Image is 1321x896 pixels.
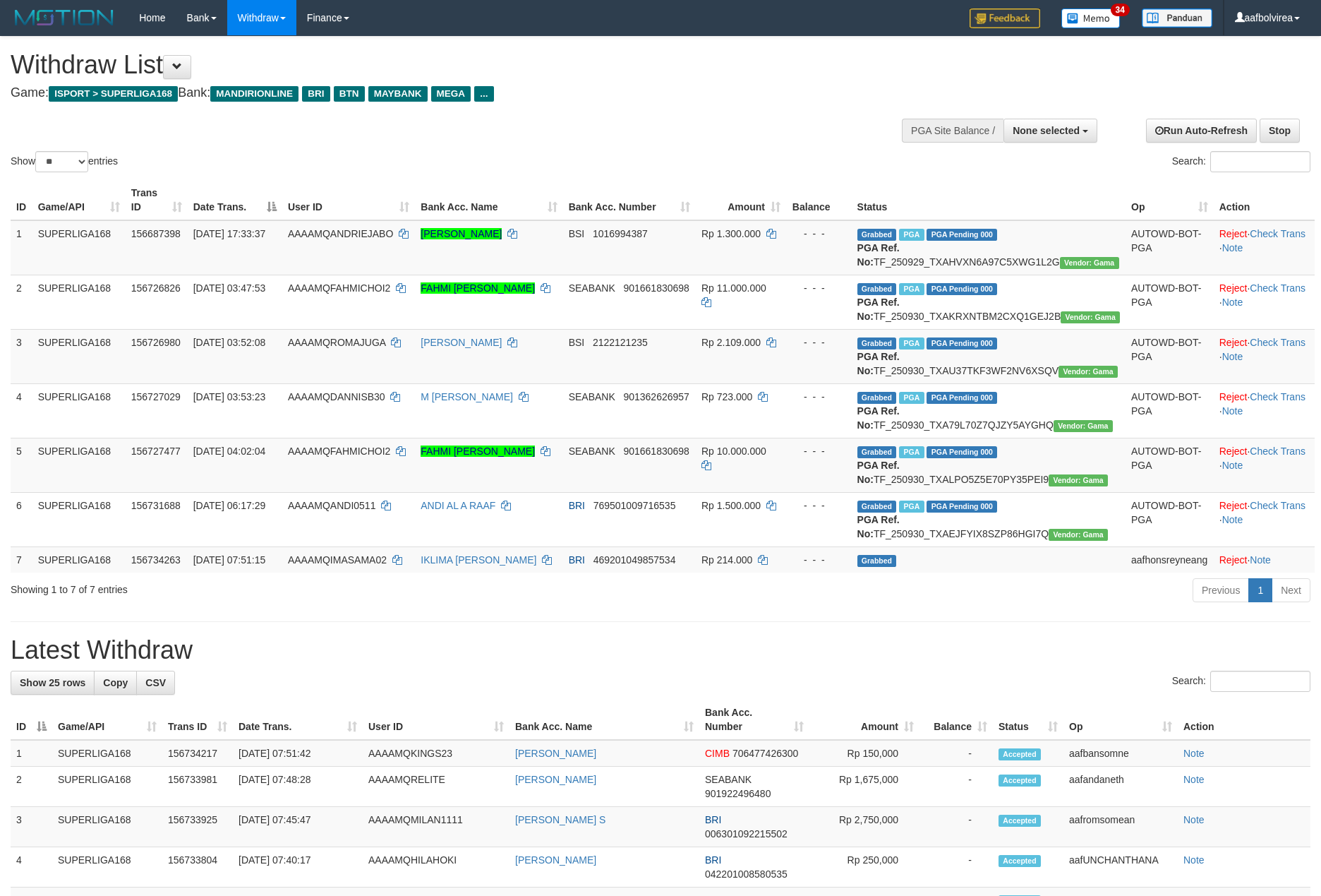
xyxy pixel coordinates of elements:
[131,228,181,239] span: 156687398
[1063,807,1178,847] td: aafromsomean
[792,335,846,350] div: - - -
[1250,337,1305,348] a: Check Trans
[32,180,126,220] th: Game/API: activate to sort column ascending
[188,180,282,220] th: Date Trans.: activate to sort column descending
[11,577,540,597] div: Showing 1 to 7 of 7 entries
[1222,460,1243,471] a: Note
[1126,220,1214,275] td: AUTOWD-BOT-PGA
[1219,446,1248,457] a: Reject
[1061,311,1120,323] span: Vendor URL: https://trx31.1velocity.biz
[919,807,993,847] td: -
[857,392,897,404] span: Grabbed
[11,86,867,100] h4: Game: Bank:
[701,282,766,294] span: Rp 11.000.000
[999,855,1041,867] span: Accepted
[1222,242,1243,253] a: Note
[11,671,95,695] a: Show 25 rows
[852,492,1126,546] td: TF_250930_TXAEJFYIX8SZP86HGI7Q
[32,220,126,275] td: SUPERLIGA168
[1219,282,1248,294] a: Reject
[1126,180,1214,220] th: Op: activate to sort column ascending
[899,446,924,458] span: Marked by aafandaneth
[792,390,846,404] div: - - -
[1063,767,1178,807] td: aafandaneth
[363,700,509,740] th: User ID: activate to sort column ascending
[20,677,85,688] span: Show 25 rows
[162,740,233,767] td: 156734217
[1061,8,1121,28] img: Button%20Memo.svg
[563,180,696,220] th: Bank Acc. Number: activate to sort column ascending
[1214,180,1315,220] th: Action
[288,391,385,402] span: AAAAMQDANNISB30
[162,847,233,888] td: 156733804
[368,86,428,102] span: MAYBANK
[1214,546,1315,573] td: ·
[11,847,52,888] td: 4
[701,446,766,457] span: Rp 10.000.000
[145,677,166,688] span: CSV
[809,807,919,847] td: Rp 2,750,000
[162,767,233,807] td: 156733981
[857,446,897,458] span: Grabbed
[1250,391,1305,402] a: Check Trans
[701,228,761,239] span: Rp 1.300.000
[1250,228,1305,239] a: Check Trans
[852,180,1126,220] th: Status
[999,748,1041,760] span: Accepted
[193,337,265,348] span: [DATE] 03:52:08
[623,446,689,457] span: Copy 901661830698 to clipboard
[701,337,761,348] span: Rp 2.109.000
[569,500,585,511] span: BRI
[35,151,88,172] select: Showentries
[857,555,897,567] span: Grabbed
[899,229,924,241] span: Marked by aafsoycanthlai
[421,554,536,566] a: IKLIMA [PERSON_NAME]
[1054,420,1113,432] span: Vendor URL: https://trx31.1velocity.biz
[999,775,1041,787] span: Accepted
[1219,554,1248,566] a: Reject
[857,405,900,431] b: PGA Ref. No:
[569,337,585,348] span: BSI
[1063,740,1178,767] td: aafbansomne
[288,337,385,348] span: AAAAMQROMAJUGA
[1260,119,1300,143] a: Stop
[1126,438,1214,492] td: AUTOWD-BOT-PGA
[415,180,562,220] th: Bank Acc. Name: activate to sort column ascending
[131,391,181,402] span: 156727029
[1058,366,1118,378] span: Vendor URL: https://trx31.1velocity.biz
[705,774,752,785] span: SEABANK
[809,767,919,807] td: Rp 1,675,000
[515,748,596,759] a: [PERSON_NAME]
[857,283,897,295] span: Grabbed
[363,847,509,888] td: AAAAMQHILAHOKI
[701,391,752,402] span: Rp 723.000
[363,807,509,847] td: AAAAMQMILAN1111
[11,275,32,329] td: 2
[1219,500,1248,511] a: Reject
[288,554,387,566] span: AAAAMQIMASAMA02
[1250,446,1305,457] a: Check Trans
[421,282,535,294] a: FAHMI [PERSON_NAME]
[1222,405,1243,417] a: Note
[421,228,502,239] a: [PERSON_NAME]
[193,391,265,402] span: [DATE] 03:53:23
[899,283,924,295] span: Marked by aafandaneth
[1214,492,1315,546] td: · ·
[515,854,596,866] a: [PERSON_NAME]
[32,329,126,383] td: SUPERLIGA168
[902,119,1003,143] div: PGA Site Balance /
[792,498,846,513] div: - - -
[94,671,137,695] a: Copy
[131,554,181,566] span: 156734263
[699,700,809,740] th: Bank Acc. Number: activate to sort column ascending
[32,383,126,438] td: SUPERLIGA168
[1126,329,1214,383] td: AUTOWD-BOT-PGA
[705,868,788,880] span: Copy 042201008580535 to clipboard
[136,671,175,695] a: CSV
[1063,700,1178,740] th: Op: activate to sort column ascending
[210,86,298,102] span: MANDIRIONLINE
[334,86,365,102] span: BTN
[1214,275,1315,329] td: · ·
[927,283,997,295] span: PGA Pending
[515,774,596,785] a: [PERSON_NAME]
